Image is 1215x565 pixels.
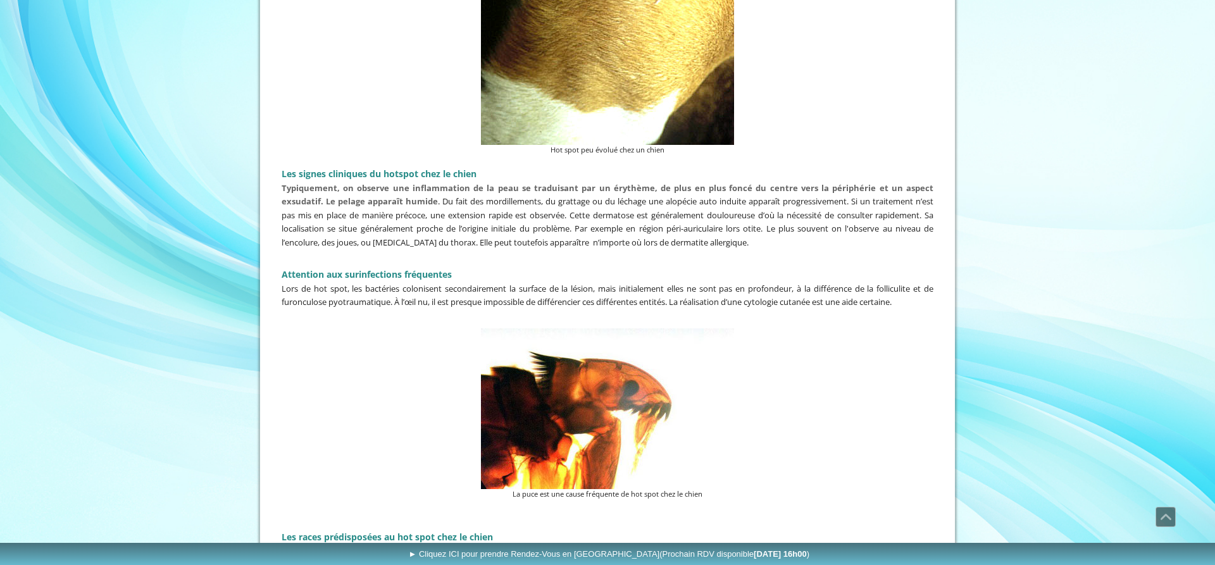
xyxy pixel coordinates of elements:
strong: Typiquement, on observe une inflammation de la peau se traduisant par un érythème, de plus en plu... [282,182,933,208]
span: (Prochain RDV disponible ) [659,549,809,559]
span: Attention aux surinfections fréquentes [282,268,452,280]
strong: Les races prédisposées au hot spot chez le chien [282,531,493,543]
b: [DATE] 16h00 [754,549,807,559]
span: Les signes cliniques du hotspot chez le chien [282,168,477,180]
span: Lors de hot spot, les bactéries colonisent secondairement la surface de la lésion, mais initialem... [282,283,933,308]
img: La puce est une cause fréquente de hot spot chez le chien [481,328,734,489]
a: Défiler vers le haut [1156,507,1176,527]
span: . Du fait des mordillements, du grattage ou du léchage une alopécie auto induite apparaît progres... [282,182,933,248]
span: ► Cliquez ICI pour prendre Rendez-Vous en [GEOGRAPHIC_DATA] [408,549,809,559]
figcaption: La puce est une cause fréquente de hot spot chez le chien [481,489,734,500]
figcaption: Hot spot peu évolué chez un chien [481,145,734,156]
span: Défiler vers le haut [1156,507,1175,526]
